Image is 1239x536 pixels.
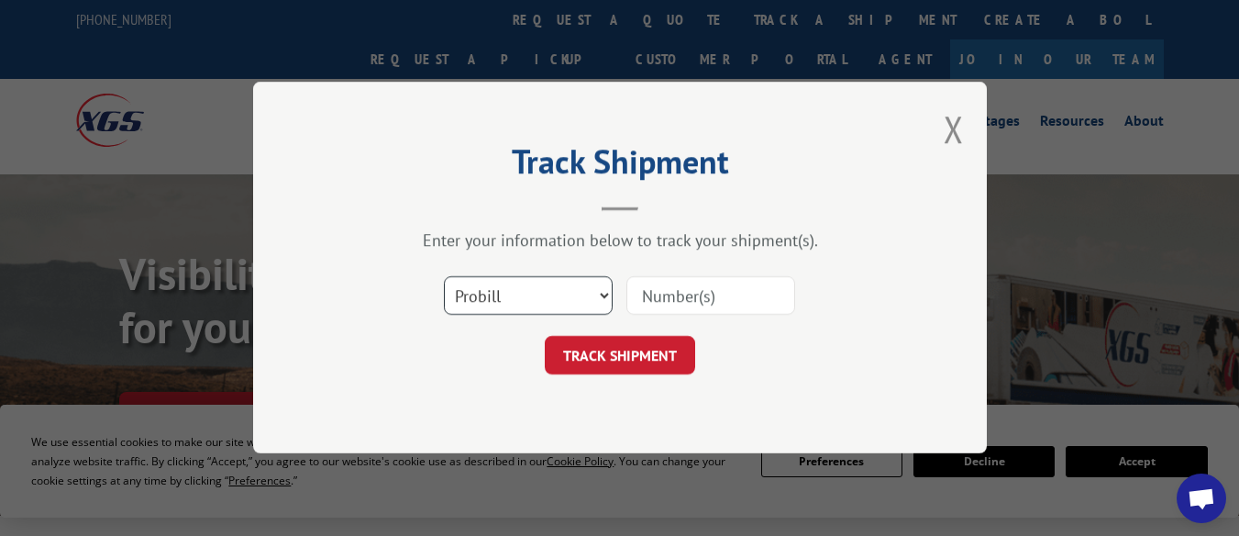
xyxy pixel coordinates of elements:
div: Open chat [1177,474,1226,523]
div: Enter your information below to track your shipment(s). [345,230,895,251]
button: TRACK SHIPMENT [545,337,695,375]
h2: Track Shipment [345,149,895,184]
input: Number(s) [626,277,795,316]
button: Close modal [944,105,964,153]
